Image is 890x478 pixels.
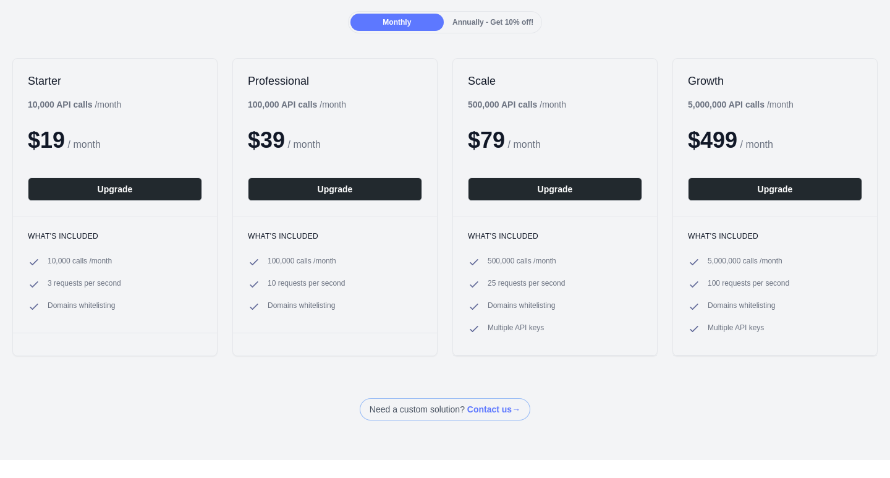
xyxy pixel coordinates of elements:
span: 100,000 calls / month [268,256,336,268]
h3: What's included [248,231,422,241]
h3: What's included [468,231,642,241]
span: 500,000 calls / month [488,256,556,268]
span: 5,000,000 calls / month [708,256,782,268]
h3: What's included [688,231,862,241]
